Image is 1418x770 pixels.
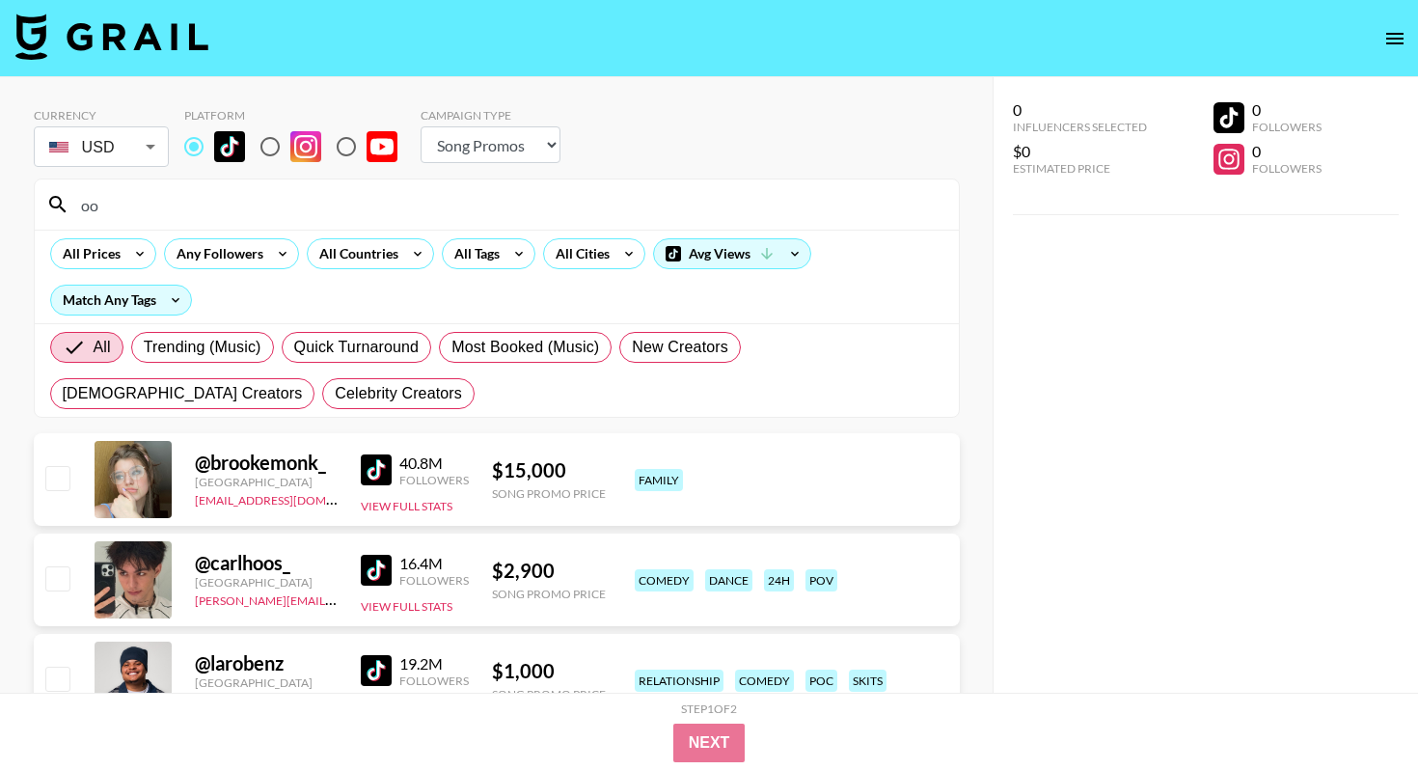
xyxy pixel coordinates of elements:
[1322,674,1395,747] iframe: Drift Widget Chat Controller
[443,239,504,268] div: All Tags
[705,569,752,591] div: dance
[849,670,886,692] div: skits
[69,189,947,220] input: Search by User Name
[51,239,124,268] div: All Prices
[492,486,606,501] div: Song Promo Price
[492,587,606,601] div: Song Promo Price
[184,108,413,123] div: Platform
[195,575,338,590] div: [GEOGRAPHIC_DATA]
[195,489,389,508] a: [EMAIL_ADDRESS][DOMAIN_NAME]
[165,239,267,268] div: Any Followers
[1376,19,1414,58] button: open drawer
[361,555,392,586] img: TikTok
[51,286,191,315] div: Match Any Tags
[361,499,452,513] button: View Full Stats
[451,336,599,359] span: Most Booked (Music)
[361,454,392,485] img: TikTok
[635,569,694,591] div: comedy
[492,458,606,482] div: $ 15,000
[635,670,723,692] div: relationship
[1013,100,1147,120] div: 0
[195,590,480,608] a: [PERSON_NAME][EMAIL_ADDRESS][DOMAIN_NAME]
[195,451,338,475] div: @ brookemonk_
[735,670,794,692] div: comedy
[361,655,392,686] img: TikTok
[63,382,303,405] span: [DEMOGRAPHIC_DATA] Creators
[399,473,469,487] div: Followers
[764,569,794,591] div: 24h
[1252,161,1322,176] div: Followers
[1252,120,1322,134] div: Followers
[1013,142,1147,161] div: $0
[290,131,321,162] img: Instagram
[1013,120,1147,134] div: Influencers Selected
[492,687,606,701] div: Song Promo Price
[15,14,208,60] img: Grail Talent
[492,659,606,683] div: $ 1,000
[1013,161,1147,176] div: Estimated Price
[195,651,338,675] div: @ larobenz
[544,239,614,268] div: All Cities
[399,573,469,588] div: Followers
[421,108,560,123] div: Campaign Type
[195,675,338,690] div: [GEOGRAPHIC_DATA]
[805,569,837,591] div: pov
[805,670,837,692] div: poc
[34,108,169,123] div: Currency
[1252,100,1322,120] div: 0
[492,559,606,583] div: $ 2,900
[654,239,810,268] div: Avg Views
[399,554,469,573] div: 16.4M
[1252,142,1322,161] div: 0
[308,239,402,268] div: All Countries
[635,469,683,491] div: family
[399,674,469,688] div: Followers
[399,654,469,674] div: 19.2M
[361,599,452,614] button: View Full Stats
[399,454,469,473] div: 40.8M
[195,551,338,575] div: @ carlhoos_
[673,724,746,762] button: Next
[38,130,165,164] div: USD
[632,336,728,359] span: New Creators
[144,336,261,359] span: Trending (Music)
[681,701,737,716] div: Step 1 of 2
[94,336,111,359] span: All
[335,382,462,405] span: Celebrity Creators
[195,475,338,489] div: [GEOGRAPHIC_DATA]
[294,336,420,359] span: Quick Turnaround
[214,131,245,162] img: TikTok
[367,131,397,162] img: YouTube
